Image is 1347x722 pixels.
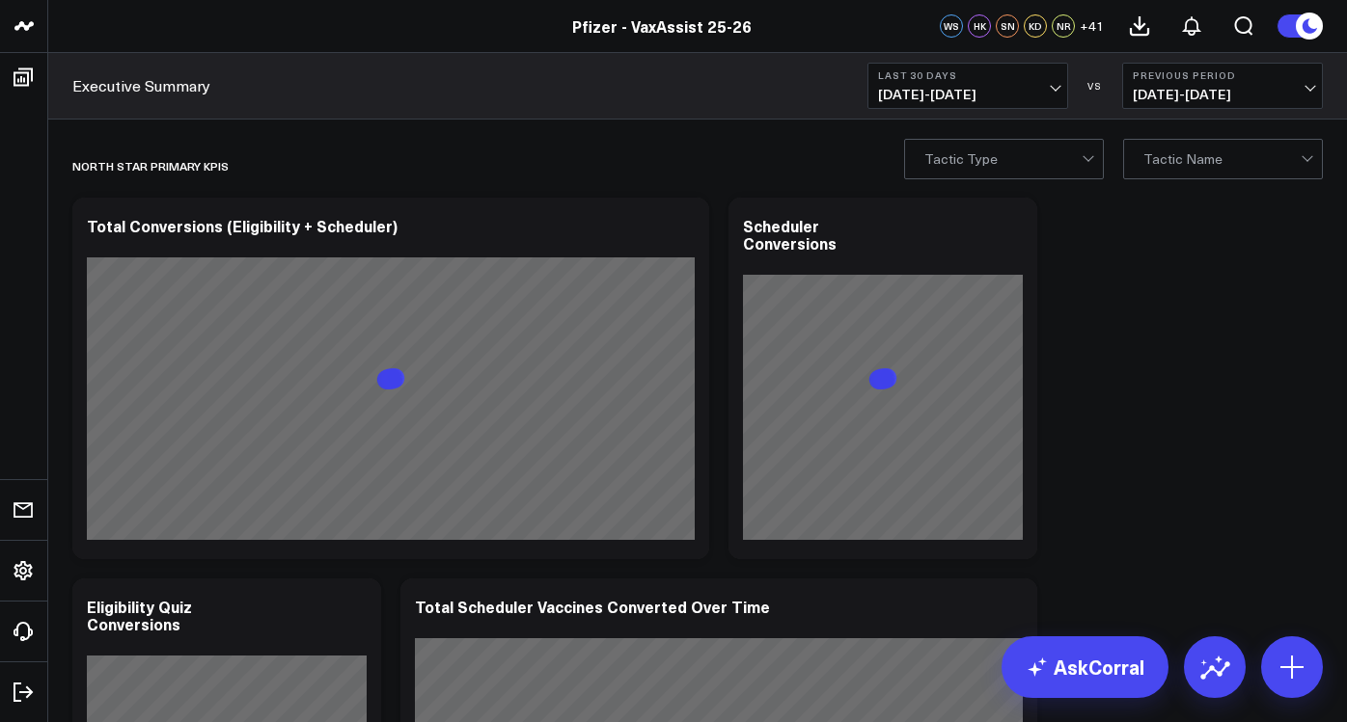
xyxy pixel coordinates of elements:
[72,144,229,188] div: North Star Primary KPIs
[1002,636,1168,698] a: AskCorral
[87,215,398,236] div: Total Conversions (Eligibility + Scheduler)
[1133,87,1312,102] span: [DATE] - [DATE]
[743,215,837,254] div: Scheduler Conversions
[87,596,192,634] div: Eligibility Quiz Conversions
[1080,14,1104,38] button: +41
[867,63,1068,109] button: Last 30 Days[DATE]-[DATE]
[1078,80,1113,92] div: VS
[996,14,1019,38] div: SN
[572,15,752,37] a: Pfizer - VaxAssist 25-26
[1080,19,1104,33] span: + 41
[940,14,963,38] div: WS
[1122,63,1323,109] button: Previous Period[DATE]-[DATE]
[968,14,991,38] div: HK
[878,87,1058,102] span: [DATE] - [DATE]
[1133,69,1312,81] b: Previous Period
[878,69,1058,81] b: Last 30 Days
[1024,14,1047,38] div: KD
[415,596,770,617] div: Total Scheduler Vaccines Converted Over Time
[72,75,210,96] a: Executive Summary
[1052,14,1075,38] div: NR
